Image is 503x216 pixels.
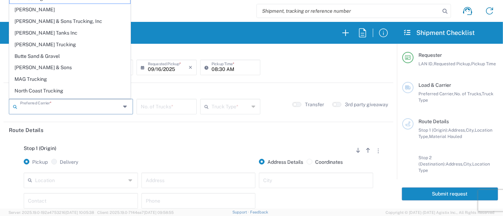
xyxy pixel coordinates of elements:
a: Support [232,210,250,214]
input: Shipment, tracking or reference number [257,4,440,18]
label: Coordinates [307,159,343,165]
span: MAG Trucking [10,74,130,85]
span: [DATE] 09:58:55 [144,210,174,215]
label: Transfer [305,101,324,108]
span: Route Details [418,119,449,124]
span: Stop 1 (Origin) [24,145,56,151]
span: LAN ID, [418,61,434,66]
span: Requested Pickup, [434,61,471,66]
span: City, [463,161,472,167]
span: Northstate Aggregate [10,97,130,108]
span: Server: 2025.19.0-192a4753216 [8,210,94,215]
span: Butte Sand & Gravel [10,51,130,62]
span: [PERSON_NAME] & Sons [10,62,130,73]
h2: Route Details [9,127,44,134]
span: Address, [448,127,466,133]
span: Material Hauled [429,134,462,139]
span: City, [466,127,475,133]
label: Address Details [259,159,303,165]
label: 3rd party giveaway [345,101,388,108]
span: Requester [418,52,442,58]
span: Client: 2025.19.0-7f44ea7 [97,210,174,215]
span: [DATE] 10:05:38 [65,210,94,215]
span: Address, [446,161,463,167]
i: × [189,62,192,73]
span: Load & Carrier [418,82,451,88]
span: Stop 1 (Origin): [418,127,448,133]
span: No. of Trucks, [454,91,482,96]
span: Preferred Carrier, [418,91,454,96]
span: Copyright © [DATE]-[DATE] Agistix Inc., All Rights Reserved [386,209,495,216]
span: [PERSON_NAME] Trucking [10,39,130,50]
span: Stop 2 (Destination): [418,155,446,167]
span: North Coast Trucking [10,85,130,96]
button: Submit request [402,187,498,200]
a: Feedback [250,210,268,214]
span: Pickup Time [471,61,496,66]
h2: Shipment Checklist [403,29,475,37]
